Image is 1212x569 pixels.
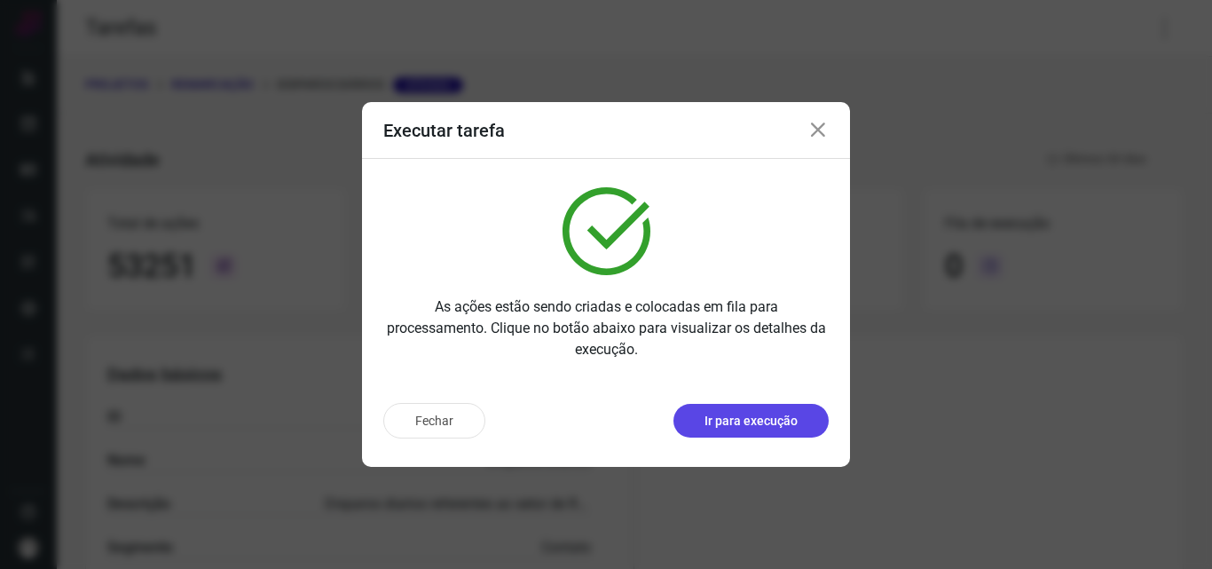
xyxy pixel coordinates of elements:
p: Ir para execução [704,412,798,431]
h3: Executar tarefa [383,120,505,141]
button: Fechar [383,403,485,439]
img: verified.svg [563,187,650,275]
p: As ações estão sendo criadas e colocadas em fila para processamento. Clique no botão abaixo para ... [383,296,829,360]
button: Ir para execução [673,404,829,438]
